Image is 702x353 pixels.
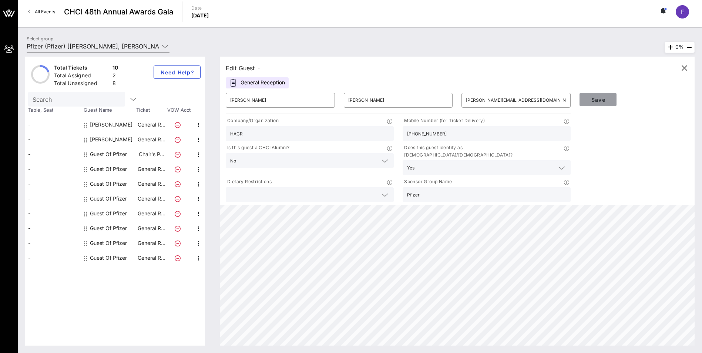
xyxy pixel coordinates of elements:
div: - [25,206,81,221]
p: General R… [137,221,166,236]
div: - [25,176,81,191]
div: - [25,162,81,176]
label: Select group [27,36,53,41]
input: Email* [466,94,566,106]
p: Is this guest a CHCI Alumni? [226,144,289,152]
button: Save [580,93,617,106]
p: General R… [137,176,166,191]
div: General Reception [226,77,289,88]
div: 2 [112,72,118,81]
input: Last Name* [348,94,449,106]
p: General R… [137,132,166,147]
div: Guest Of Pfizer [90,191,127,206]
div: - [25,191,81,206]
input: First Name* [230,94,330,106]
div: Marvin Figueroa [90,132,132,147]
p: Company/Organization [226,117,279,125]
span: Need Help? [160,69,194,75]
div: Guest Of Pfizer [90,162,127,176]
span: Save [585,97,611,103]
p: General R… [137,191,166,206]
p: General R… [137,117,166,132]
p: General R… [137,162,166,176]
div: Total Tickets [54,64,110,73]
div: - [25,221,81,236]
div: 0% [665,42,695,53]
p: General R… [137,206,166,221]
div: F [676,5,689,19]
div: Guest Of Pfizer [90,206,127,221]
p: Date [191,4,209,12]
div: Yes [407,165,414,171]
p: [DATE] [191,12,209,19]
div: Edit Guest [226,63,260,73]
span: Guest Name [81,107,136,114]
div: Guest Of Pfizer [90,176,127,191]
div: Guest Of Pfizer [90,251,127,265]
p: Dietary Restrictions [226,178,272,186]
div: Guest Of Pfizer [90,221,127,236]
span: All Events [35,9,55,14]
span: Table, Seat [25,107,81,114]
div: 10 [112,64,118,73]
div: Total Assigned [54,72,110,81]
span: - [258,66,260,71]
a: All Events [24,6,60,18]
div: - [25,236,81,251]
div: No [230,158,236,164]
div: - [25,117,81,132]
div: - [25,132,81,147]
div: Yes [403,160,571,175]
div: - [25,251,81,265]
div: Total Unassigned [54,80,110,89]
div: Guest Of Pfizer [90,236,127,251]
div: Janine Jansen [90,117,132,132]
p: Does this guest identify as [DEMOGRAPHIC_DATA]/[DEMOGRAPHIC_DATA]? [403,144,564,159]
span: VOW Acct [166,107,192,114]
div: No [226,153,394,168]
p: General R… [137,236,166,251]
div: Guest Of Pfizer [90,147,127,162]
div: - [25,147,81,162]
button: Need Help? [154,65,201,79]
p: Sponsor Group Name [403,178,452,186]
span: F [681,8,684,16]
p: Chair's P… [137,147,166,162]
span: CHCI 48th Annual Awards Gala [64,6,173,17]
p: Mobile Number (for Ticket Delivery) [403,117,485,125]
span: Ticket [136,107,166,114]
p: General R… [137,251,166,265]
div: 8 [112,80,118,89]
